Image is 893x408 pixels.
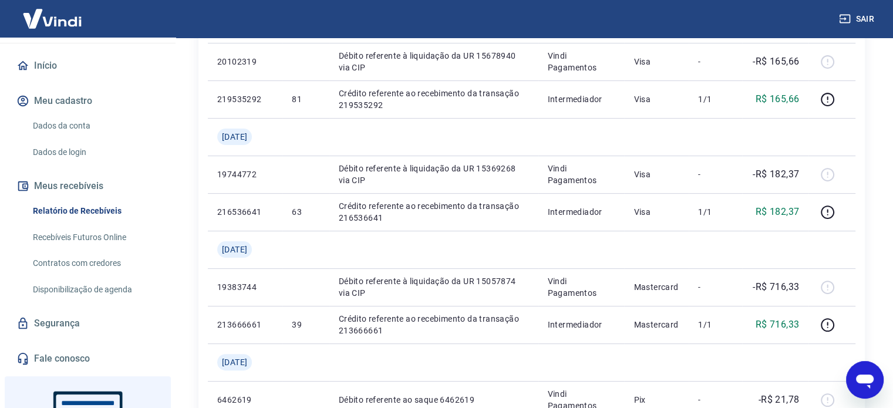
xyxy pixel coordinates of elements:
p: Débito referente à liquidação da UR 15678940 via CIP [339,50,529,73]
p: Vindi Pagamentos [548,50,615,73]
p: Débito referente ao saque 6462619 [339,394,529,406]
p: 216536641 [217,206,273,218]
p: 81 [292,93,319,105]
p: Crédito referente ao recebimento da transação 216536641 [339,200,529,224]
p: Pix [633,394,679,406]
a: Segurança [14,311,161,336]
p: 39 [292,319,319,331]
p: R$ 182,37 [756,205,800,219]
p: 63 [292,206,319,218]
p: Vindi Pagamentos [548,275,615,299]
p: Intermediador [548,206,615,218]
iframe: Botão para abrir a janela de mensagens, conversa em andamento [846,361,884,399]
p: -R$ 165,66 [753,55,799,69]
p: R$ 165,66 [756,92,800,106]
a: Contratos com credores [28,251,161,275]
p: Intermediador [548,319,615,331]
p: Débito referente à liquidação da UR 15057874 via CIP [339,275,529,299]
p: Crédito referente ao recebimento da transação 213666661 [339,313,529,336]
button: Sair [837,8,879,30]
p: Visa [633,206,679,218]
a: Dados da conta [28,114,161,138]
p: 6462619 [217,394,273,406]
p: Visa [633,56,679,68]
button: Meus recebíveis [14,173,161,199]
p: 219535292 [217,93,273,105]
span: [DATE] [222,244,247,255]
p: -R$ 182,37 [753,167,799,181]
a: Relatório de Recebíveis [28,199,161,223]
p: Crédito referente ao recebimento da transação 219535292 [339,87,529,111]
p: - [698,56,733,68]
p: 213666661 [217,319,273,331]
p: -R$ 716,33 [753,280,799,294]
a: Disponibilização de agenda [28,278,161,302]
button: Meu cadastro [14,88,161,114]
p: 1/1 [698,93,733,105]
span: [DATE] [222,131,247,143]
p: 1/1 [698,319,733,331]
p: 19744772 [217,168,273,180]
p: Mastercard [633,319,679,331]
p: 1/1 [698,206,733,218]
span: [DATE] [222,356,247,368]
p: 19383744 [217,281,273,293]
a: Recebíveis Futuros Online [28,225,161,249]
p: - [698,281,733,293]
p: - [698,394,733,406]
a: Início [14,53,161,79]
p: -R$ 21,78 [759,393,800,407]
p: R$ 716,33 [756,318,800,332]
p: Visa [633,93,679,105]
a: Dados de login [28,140,161,164]
p: Débito referente à liquidação da UR 15369268 via CIP [339,163,529,186]
p: Mastercard [633,281,679,293]
a: Fale conosco [14,346,161,372]
img: Vindi [14,1,90,36]
p: Visa [633,168,679,180]
p: 20102319 [217,56,273,68]
p: Intermediador [548,93,615,105]
p: Vindi Pagamentos [548,163,615,186]
p: - [698,168,733,180]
